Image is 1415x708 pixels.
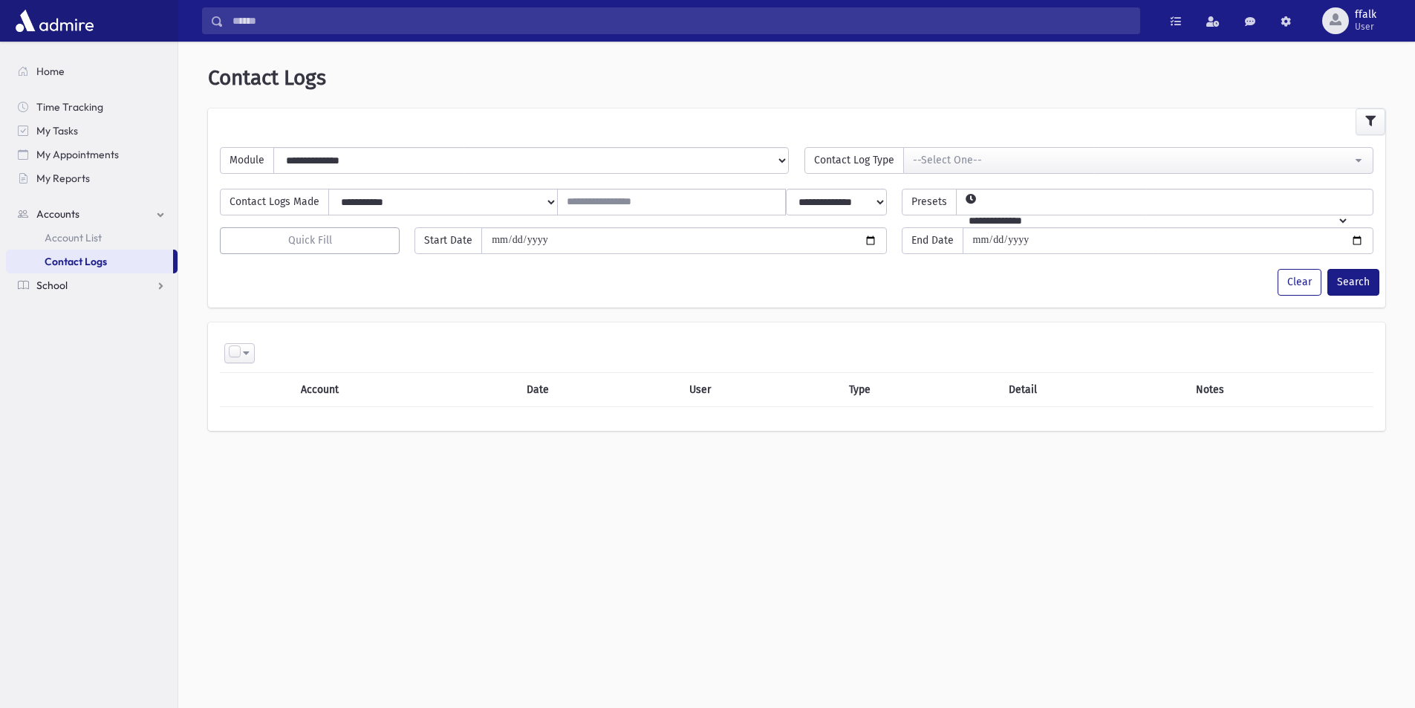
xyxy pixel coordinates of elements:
th: Type [840,372,1000,406]
a: My Tasks [6,119,178,143]
span: Accounts [36,207,79,221]
button: Quick Fill [220,227,400,254]
button: Search [1327,269,1379,296]
button: Clear [1278,269,1321,296]
span: Module [220,147,274,174]
a: Contact Logs [6,250,173,273]
span: Home [36,65,65,78]
span: Contact Logs [208,65,326,90]
th: Date [518,372,680,406]
a: My Appointments [6,143,178,166]
span: Quick Fill [288,234,332,247]
th: User [680,372,840,406]
span: ffalk [1355,9,1376,21]
img: AdmirePro [12,6,97,36]
a: School [6,273,178,297]
span: Contact Logs [45,255,107,268]
input: Search [224,7,1139,34]
span: My Tasks [36,124,78,137]
span: Contact Logs Made [220,189,329,215]
span: End Date [902,227,963,254]
th: Detail [1000,372,1186,406]
span: Contact Log Type [804,147,904,174]
a: Home [6,59,178,83]
span: School [36,279,68,292]
span: My Reports [36,172,90,185]
span: User [1355,21,1376,33]
a: Accounts [6,202,178,226]
a: Time Tracking [6,95,178,119]
span: Account List [45,231,102,244]
th: Notes [1187,372,1373,406]
a: My Reports [6,166,178,190]
a: Account List [6,226,178,250]
button: --Select One-- [903,147,1374,174]
span: Start Date [414,227,482,254]
span: Presets [902,189,957,215]
div: --Select One-- [913,152,1353,168]
span: Time Tracking [36,100,103,114]
th: Account [292,372,518,406]
span: My Appointments [36,148,119,161]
